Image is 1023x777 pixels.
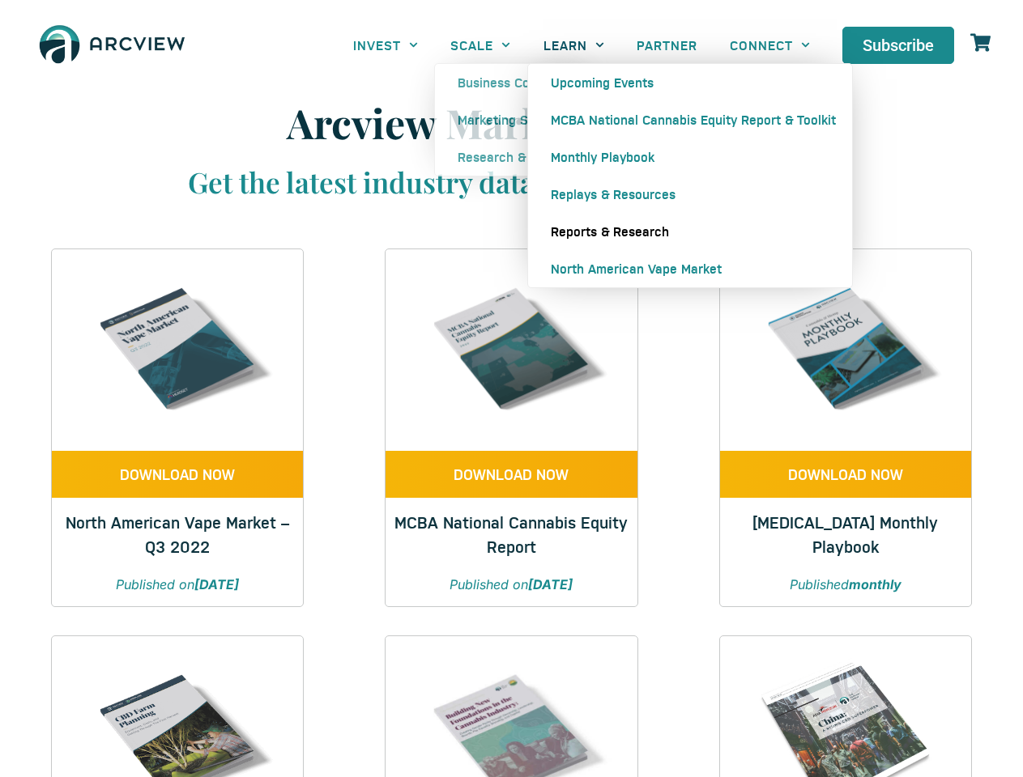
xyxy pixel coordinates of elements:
[66,511,289,557] a: North American Vape Market – Q3 2022
[75,99,949,147] h1: Arcview Market Reports
[714,27,826,63] a: CONNECT
[32,16,192,74] img: The Arcview Group
[528,64,852,101] a: Upcoming Events
[528,176,852,213] a: Replays & Resources
[528,101,852,138] a: MCBA National Cannabis Equity Report & Toolkit
[435,101,593,138] a: Marketing Services
[752,511,938,557] a: [MEDICAL_DATA] Monthly Playbook
[454,467,569,482] span: DOWNLOAD NOW
[75,163,949,201] h3: Get the latest industry data to drive your decisions
[745,249,946,450] img: Cannabis & Hemp Monthly Playbook
[620,27,714,63] a: PARTNER
[435,138,593,176] a: Research & Insights
[528,138,852,176] a: Monthly Playbook
[337,27,826,63] nav: Menu
[849,576,902,592] strong: monthly
[528,250,852,287] a: North American Vape Market
[68,575,287,594] p: Published on
[528,213,852,250] a: Reports & Research
[402,575,620,594] p: Published on
[337,27,434,63] a: INVEST
[528,576,573,592] strong: [DATE]
[435,64,593,101] a: Business Consulting
[842,27,954,64] a: Subscribe
[386,451,637,498] a: DOWNLOAD NOW
[527,63,853,288] ul: LEARN
[863,37,934,53] span: Subscribe
[788,467,903,482] span: DOWNLOAD NOW
[434,63,594,176] ul: SCALE
[434,27,526,63] a: SCALE
[120,467,235,482] span: DOWNLOAD NOW
[527,27,620,63] a: LEARN
[52,451,303,498] a: DOWNLOAD NOW
[394,511,628,557] a: MCBA National Cannabis Equity Report
[194,576,239,592] strong: [DATE]
[720,451,971,498] a: DOWNLOAD NOW
[77,249,278,450] img: Q3 2022 VAPE REPORT
[736,575,955,594] p: Published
